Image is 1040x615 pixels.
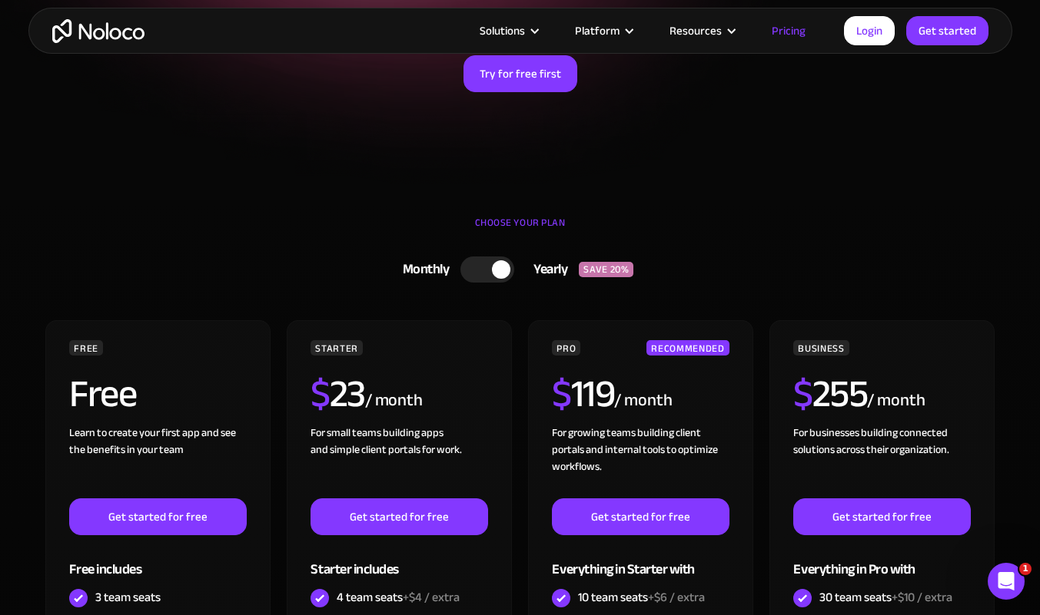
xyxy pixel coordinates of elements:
[578,589,705,606] div: 10 team seats
[69,340,103,355] div: FREE
[69,535,246,585] div: Free includes
[95,589,161,606] div: 3 team seats
[365,389,423,413] div: / month
[648,586,705,609] span: +$6 / extra
[311,358,330,430] span: $
[1019,563,1032,575] span: 1
[464,55,577,92] a: Try for free first
[670,21,722,41] div: Resources
[69,498,246,535] a: Get started for free
[646,340,729,355] div: RECOMMENDED
[793,535,970,585] div: Everything in Pro with
[311,375,365,413] h2: 23
[753,21,825,41] a: Pricing
[575,21,620,41] div: Platform
[311,425,487,498] div: For small teams building apps and simple client portals for work. ‍
[793,358,812,430] span: $
[552,498,729,535] a: Get started for free
[460,21,556,41] div: Solutions
[552,425,729,498] div: For growing teams building client portals and internal tools to optimize workflows.
[793,375,867,413] h2: 255
[552,535,729,585] div: Everything in Starter with
[44,211,997,250] div: CHOOSE YOUR PLAN
[892,586,952,609] span: +$10 / extra
[793,425,970,498] div: For businesses building connected solutions across their organization. ‍
[311,340,362,355] div: STARTER
[384,258,461,281] div: Monthly
[69,375,136,413] h2: Free
[819,589,952,606] div: 30 team seats
[337,589,460,606] div: 4 team seats
[69,425,246,498] div: Learn to create your first app and see the benefits in your team ‍
[793,498,970,535] a: Get started for free
[311,535,487,585] div: Starter includes
[480,21,525,41] div: Solutions
[52,19,145,43] a: home
[988,563,1025,600] iframe: Intercom live chat
[311,498,487,535] a: Get started for free
[556,21,650,41] div: Platform
[552,358,571,430] span: $
[579,262,633,277] div: SAVE 20%
[514,258,579,281] div: Yearly
[650,21,753,41] div: Resources
[552,375,614,413] h2: 119
[403,586,460,609] span: +$4 / extra
[906,16,988,45] a: Get started
[793,340,849,355] div: BUSINESS
[552,340,580,355] div: PRO
[867,389,925,413] div: / month
[844,16,895,45] a: Login
[614,389,672,413] div: / month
